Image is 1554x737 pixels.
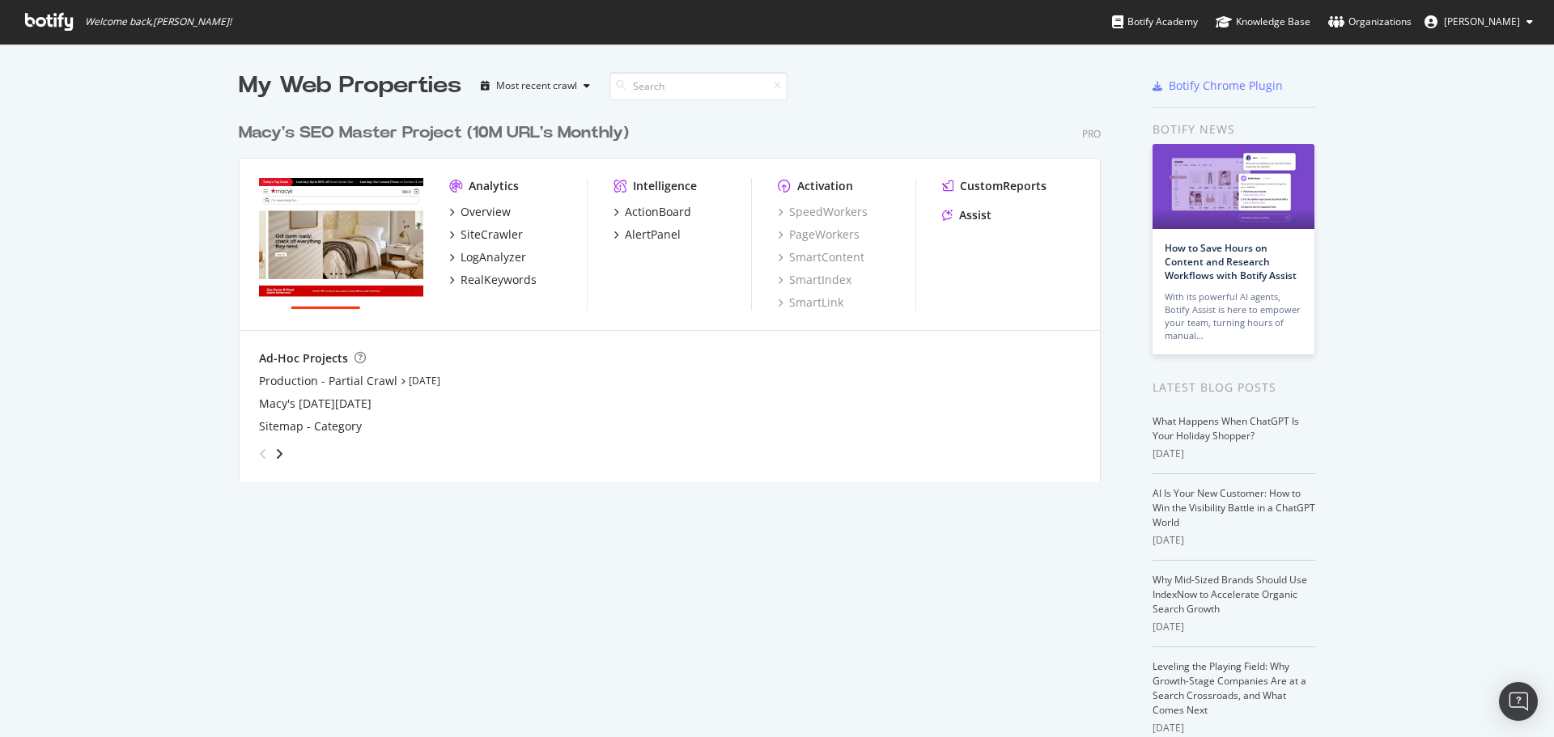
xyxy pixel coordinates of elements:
[1153,486,1315,529] a: AI Is Your New Customer: How to Win the Visibility Battle in a ChatGPT World
[461,227,523,243] div: SiteCrawler
[239,121,635,145] a: Macy's SEO Master Project (10M URL's Monthly)
[474,73,597,99] button: Most recent crawl
[259,373,397,389] a: Production - Partial Crawl
[960,178,1047,194] div: CustomReports
[1153,620,1315,634] div: [DATE]
[1328,14,1412,30] div: Organizations
[1153,447,1315,461] div: [DATE]
[259,418,362,434] a: Sitemap - Category
[778,227,860,243] a: PageWorkers
[239,102,1114,482] div: grid
[449,227,523,243] a: SiteCrawler
[1412,9,1546,35] button: [PERSON_NAME]
[1153,659,1306,717] a: Leveling the Playing Field: Why Growth-Stage Companies Are at a Search Crossroads, and What Comes...
[274,446,285,462] div: angle-right
[1216,14,1310,30] div: Knowledge Base
[449,204,511,220] a: Overview
[1153,78,1283,94] a: Botify Chrome Plugin
[942,178,1047,194] a: CustomReports
[449,272,537,288] a: RealKeywords
[778,272,851,288] a: SmartIndex
[259,350,348,366] div: Ad-Hoc Projects
[461,204,511,220] div: Overview
[625,204,691,220] div: ActionBoard
[614,227,681,243] a: AlertPanel
[1153,144,1314,229] img: How to Save Hours on Content and Research Workflows with Botify Assist
[1153,414,1299,443] a: What Happens When ChatGPT Is Your Holiday Shopper?
[1153,533,1315,548] div: [DATE]
[239,121,629,145] div: Macy's SEO Master Project (10M URL's Monthly)
[1499,682,1538,721] div: Open Intercom Messenger
[239,70,461,102] div: My Web Properties
[1112,14,1198,30] div: Botify Academy
[1082,127,1101,141] div: Pro
[461,272,537,288] div: RealKeywords
[253,441,274,467] div: angle-left
[778,294,843,311] a: SmartLink
[1165,241,1297,282] a: How to Save Hours on Content and Research Workflows with Botify Assist
[1444,15,1520,28] span: Corinne Tynan
[1153,121,1315,138] div: Botify news
[942,207,991,223] a: Assist
[496,81,577,91] div: Most recent crawl
[1165,290,1302,342] div: With its powerful AI agents, Botify Assist is here to empower your team, turning hours of manual…
[633,178,697,194] div: Intelligence
[797,178,853,194] div: Activation
[625,227,681,243] div: AlertPanel
[259,396,372,412] a: Macy's [DATE][DATE]
[469,178,519,194] div: Analytics
[609,72,788,100] input: Search
[409,374,440,388] a: [DATE]
[85,15,231,28] span: Welcome back, [PERSON_NAME] !
[1169,78,1283,94] div: Botify Chrome Plugin
[1153,573,1307,616] a: Why Mid-Sized Brands Should Use IndexNow to Accelerate Organic Search Growth
[778,204,868,220] a: SpeedWorkers
[778,249,864,265] a: SmartContent
[449,249,526,265] a: LogAnalyzer
[1153,379,1315,396] div: Latest Blog Posts
[959,207,991,223] div: Assist
[461,249,526,265] div: LogAnalyzer
[614,204,691,220] a: ActionBoard
[1153,721,1315,735] div: [DATE]
[259,178,423,309] img: www.macys.com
